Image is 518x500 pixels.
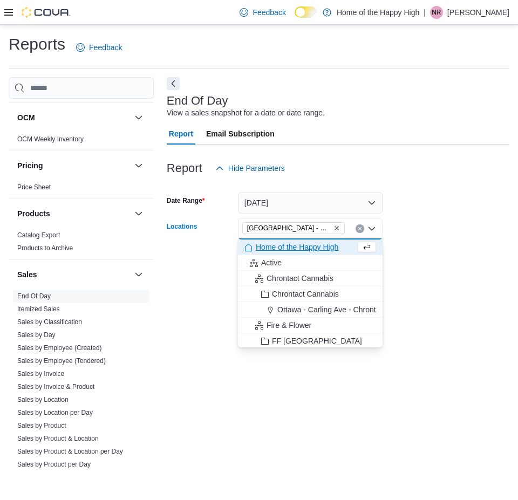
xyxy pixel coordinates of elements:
span: OCM Weekly Inventory [17,135,84,143]
a: Sales by Product [17,422,66,429]
a: Sales by Employee (Created) [17,344,102,352]
button: Clear input [356,224,364,233]
span: Feedback [89,42,122,53]
span: Slave Lake - Cornerstone - Fire & Flower [242,222,345,234]
h3: Pricing [17,160,43,171]
h1: Reports [9,33,65,55]
a: Catalog Export [17,231,60,239]
span: Sales by Product [17,421,66,430]
a: End Of Day [17,292,51,300]
span: Hide Parameters [228,163,285,174]
button: Pricing [132,159,145,172]
p: [PERSON_NAME] [447,6,509,19]
div: Nathaniel Reid [430,6,443,19]
button: Chrontact Cannabis [238,286,383,302]
span: Report [169,123,193,145]
span: [GEOGRAPHIC_DATA] - Cornerstone - Fire & Flower [247,223,331,234]
button: Products [132,207,145,220]
h3: End Of Day [167,94,228,107]
label: Date Range [167,196,205,205]
span: Fire & Flower [267,320,311,331]
span: FF [GEOGRAPHIC_DATA] [272,335,362,346]
button: Ottawa - Carling Ave - Chrontact Cannabis [238,302,383,318]
div: Products [9,229,154,259]
a: Sales by Invoice [17,370,64,378]
span: Sales by Product & Location [17,434,99,443]
span: Feedback [253,7,285,18]
a: Sales by Employee (Tendered) [17,357,106,365]
button: Products [17,208,130,219]
span: Email Subscription [206,123,275,145]
div: View a sales snapshot for a date or date range. [167,107,325,119]
button: OCM [132,111,145,124]
button: OCM [17,112,130,123]
button: Sales [132,268,145,281]
span: Price Sheet [17,183,51,191]
h3: Products [17,208,50,219]
button: FF [GEOGRAPHIC_DATA] [238,333,383,349]
a: Feedback [72,37,126,58]
div: Pricing [9,181,154,198]
a: Itemized Sales [17,305,60,313]
button: Remove Slave Lake - Cornerstone - Fire & Flower from selection in this group [333,225,340,231]
h3: Report [167,162,202,175]
span: Ottawa - Carling Ave - Chrontact Cannabis [277,304,420,315]
a: Sales by Location [17,396,69,403]
a: Sales by Invoice & Product [17,383,94,391]
button: Active [238,255,383,271]
p: Home of the Happy High [337,6,419,19]
button: Home of the Happy High [238,239,383,255]
span: NR [432,6,441,19]
input: Dark Mode [295,6,317,18]
h3: Sales [17,269,37,280]
span: Itemized Sales [17,305,60,313]
a: Sales by Location per Day [17,409,93,416]
span: Catalog Export [17,231,60,239]
a: Price Sheet [17,183,51,191]
button: Pricing [17,160,130,171]
label: Locations [167,222,197,231]
img: Cova [22,7,70,18]
button: Sales [17,269,130,280]
button: [DATE] [238,192,383,214]
h3: OCM [17,112,35,123]
span: Sales by Product & Location per Day [17,447,123,456]
div: OCM [9,133,154,150]
span: End Of Day [17,292,51,300]
a: Sales by Product per Day [17,461,91,468]
button: Chrontact Cannabis [238,271,383,286]
span: Active [261,257,282,268]
a: Sales by Classification [17,318,82,326]
a: OCM Weekly Inventory [17,135,84,143]
button: Close list of options [367,224,376,233]
a: Sales by Day [17,331,56,339]
p: | [424,6,426,19]
button: Hide Parameters [211,157,289,179]
a: Feedback [235,2,290,23]
span: Chrontact Cannabis [272,289,339,299]
a: Sales by Product & Location [17,435,99,442]
span: Home of the Happy High [256,242,338,252]
span: Products to Archive [17,244,73,252]
span: Chrontact Cannabis [267,273,333,284]
button: Next [167,77,180,90]
div: Sales [9,290,154,475]
button: Fire & Flower [238,318,383,333]
span: Sales by Product per Day [17,460,91,469]
a: Sales by Product & Location per Day [17,448,123,455]
a: Products to Archive [17,244,73,252]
